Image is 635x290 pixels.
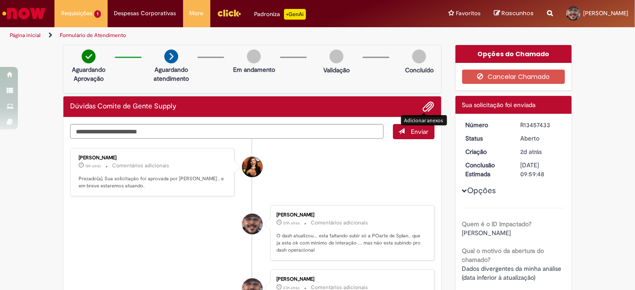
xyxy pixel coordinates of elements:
[462,101,536,109] span: Sua solicitação foi enviada
[94,10,101,18] span: 1
[283,220,300,226] time: 29/08/2025 14:58:16
[459,134,514,143] dt: Status
[85,163,101,169] time: 29/08/2025 15:59:48
[520,147,562,156] div: 28/08/2025 11:56:21
[405,66,434,75] p: Concluído
[276,212,425,218] div: [PERSON_NAME]
[61,9,92,18] span: Requisições
[393,124,434,139] button: Enviar
[462,229,511,237] span: [PERSON_NAME]
[520,148,542,156] time: 28/08/2025 11:56:21
[276,232,425,253] p: O dash atualizou... esta faltando subir só a POarte de Splan.. que ja esta ok com minimo de inter...
[401,115,447,125] div: Adicionar anexos
[247,50,261,63] img: img-circle-grey.png
[459,120,514,129] dt: Número
[190,9,204,18] span: More
[462,220,532,228] b: Quem é o ID Impactado?
[284,9,306,20] p: +GenAi
[323,66,350,75] p: Validação
[455,45,572,63] div: Opções do Chamado
[520,134,562,143] div: Aberto
[70,124,384,139] textarea: Digite sua mensagem aqui...
[283,220,300,226] span: 20h atrás
[1,4,47,22] img: ServiceNow
[462,265,564,282] span: Dados divergentes da minha análise (data inferior à atualização)
[411,128,429,136] span: Enviar
[164,50,178,63] img: arrow-next.png
[114,9,176,18] span: Despesas Corporativas
[60,32,126,39] a: Formulário de Atendimento
[459,147,514,156] dt: Criação
[462,70,565,84] button: Cancelar Chamado
[459,161,514,178] dt: Conclusão Estimada
[7,27,417,44] ul: Trilhas de página
[501,9,534,17] span: Rascunhos
[520,148,542,156] span: 2d atrás
[255,9,306,20] div: Padroniza
[70,103,176,111] h2: Dúvidas Comite de Gente Supply Histórico de tíquete
[233,65,275,74] p: Em andamento
[79,175,227,189] p: Prezado(a), Sua solicitação foi aprovada por [PERSON_NAME] , e em breve estaremos atuando.
[67,65,110,83] p: Aguardando Aprovação
[520,161,562,178] div: [DATE] 09:59:48
[85,163,101,169] span: 18h atrás
[520,120,562,129] div: R13457433
[79,155,227,161] div: [PERSON_NAME]
[462,247,544,264] b: Qual o motivo da abertura do chamado?
[82,50,96,63] img: check-circle-green.png
[217,6,241,20] img: click_logo_yellow_360x200.png
[242,214,263,234] div: Rafael Jose Pereira Da Silva
[494,9,534,18] a: Rascunhos
[276,277,425,282] div: [PERSON_NAME]
[456,9,480,18] span: Favoritos
[412,50,426,63] img: img-circle-grey.png
[583,9,628,17] span: [PERSON_NAME]
[150,65,193,83] p: Aguardando atendimento
[112,162,169,170] small: Comentários adicionais
[311,219,368,227] small: Comentários adicionais
[10,32,41,39] a: Página inicial
[242,157,263,177] div: Tayna Marcia Teixeira Ferreira
[330,50,343,63] img: img-circle-grey.png
[423,101,434,112] button: Adicionar anexos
